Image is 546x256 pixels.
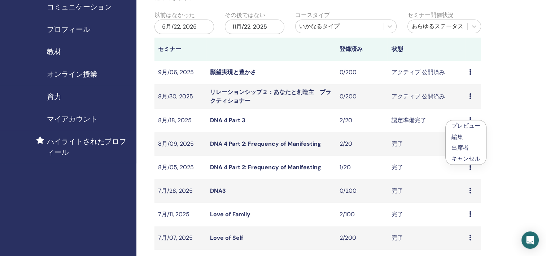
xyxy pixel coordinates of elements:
[154,11,195,20] label: 以前はなかった
[210,88,331,104] a: リレーションシップ２：あなたと創造主 プラクティショナー
[154,109,206,132] td: 8月/18, 2025
[47,46,61,57] span: 教材
[451,122,480,129] a: プレビュー
[336,132,388,156] td: 2/20
[210,210,250,218] a: Love of Family
[154,61,206,84] td: 9月/06, 2025
[154,156,206,179] td: 8月/05, 2025
[295,11,330,20] label: コースタイプ
[47,69,97,80] span: オンライン授業
[154,84,206,109] td: 8月/30, 2025
[336,226,388,250] td: 2/200
[154,20,214,34] div: 5月/22, 2025
[47,91,61,102] span: 資力
[336,109,388,132] td: 2/20
[154,226,206,250] td: 7月/07, 2025
[225,20,284,34] div: 11月/22, 2025
[388,179,465,203] td: 完了
[388,61,465,84] td: アクティブ 公開済み
[336,179,388,203] td: 0/200
[210,116,245,124] a: DNA 4 Part 3
[411,22,464,31] div: あらゆるステータス
[336,61,388,84] td: 0/200
[210,163,321,171] a: DNA 4 Part 2: Frequency of Manifesting
[154,132,206,156] td: 8月/09, 2025
[521,231,539,249] div: Open Intercom Messenger
[336,38,388,61] th: 登録済み
[388,203,465,226] td: 完了
[388,38,465,61] th: 状態
[210,140,321,148] a: DNA 4 Part 2: Frequency of Manifesting
[154,179,206,203] td: 7月/28, 2025
[451,154,480,163] p: キャンセル
[210,234,243,242] a: Love of Self
[451,133,463,141] a: 編集
[388,84,465,109] td: アクティブ 公開済み
[336,156,388,179] td: 1/20
[299,22,380,31] div: いかなるタイプ
[47,136,131,158] span: ハイライトされたプロフィール
[47,1,112,12] span: コミュニケーション
[154,38,206,61] th: セミナー
[210,187,226,195] a: DNA3
[388,226,465,250] td: 完了
[336,84,388,109] td: 0/200
[47,24,90,35] span: プロフィール
[47,114,97,124] span: マイアカウント
[388,109,465,132] td: 認定準備完了
[388,132,465,156] td: 完了
[154,203,206,226] td: 7月/11, 2025
[225,11,265,20] label: その後ではない
[336,203,388,226] td: 2/100
[451,144,469,152] a: 出席者
[407,11,454,20] label: セミナー開催状況
[210,68,256,76] a: 願望実現と豊かさ
[388,156,465,179] td: 完了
